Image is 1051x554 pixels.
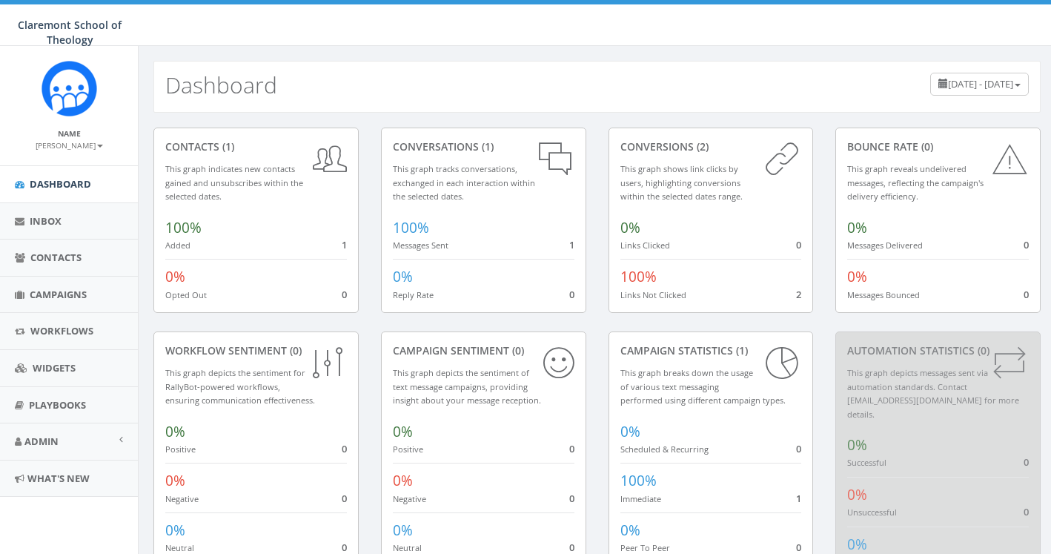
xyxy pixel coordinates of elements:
[620,367,786,406] small: This graph breaks down the usage of various text messaging performed using different campaign types.
[393,139,574,154] div: conversations
[393,163,535,202] small: This graph tracks conversations, exchanged in each interaction within the selected dates.
[393,343,574,358] div: Campaign Sentiment
[847,289,920,300] small: Messages Bounced
[165,367,315,406] small: This graph depicts the sentiment for RallyBot-powered workflows, ensuring communication effective...
[620,493,661,504] small: Immediate
[30,177,91,191] span: Dashboard
[393,542,422,553] small: Neutral
[569,238,574,251] span: 1
[620,139,802,154] div: conversions
[796,288,801,301] span: 2
[569,442,574,455] span: 0
[620,521,640,540] span: 0%
[342,288,347,301] span: 0
[847,218,867,237] span: 0%
[36,140,103,151] small: [PERSON_NAME]
[1024,288,1029,301] span: 0
[569,541,574,554] span: 0
[165,493,199,504] small: Negative
[165,289,207,300] small: Opted Out
[733,343,748,357] span: (1)
[918,139,933,154] span: (0)
[847,240,923,251] small: Messages Delivered
[393,240,448,251] small: Messages Sent
[165,422,185,441] span: 0%
[847,535,867,554] span: 0%
[27,472,90,485] span: What's New
[393,521,413,540] span: 0%
[165,73,277,97] h2: Dashboard
[165,471,185,490] span: 0%
[847,367,1019,420] small: This graph depicts messages sent via automation standards. Contact [EMAIL_ADDRESS][DOMAIN_NAME] f...
[620,422,640,441] span: 0%
[620,289,686,300] small: Links Not Clicked
[796,492,801,505] span: 1
[165,240,190,251] small: Added
[165,218,202,237] span: 100%
[342,541,347,554] span: 0
[796,238,801,251] span: 0
[287,343,302,357] span: (0)
[620,343,802,358] div: Campaign Statistics
[342,238,347,251] span: 1
[694,139,709,154] span: (2)
[620,267,657,286] span: 100%
[620,443,709,455] small: Scheduled & Recurring
[165,267,185,286] span: 0%
[219,139,234,154] span: (1)
[342,442,347,455] span: 0
[975,343,989,357] span: (0)
[165,163,303,202] small: This graph indicates new contacts gained and unsubscribes within the selected dates.
[393,443,423,455] small: Positive
[948,77,1013,90] span: [DATE] - [DATE]
[165,343,347,358] div: Workflow Sentiment
[847,163,984,202] small: This graph reveals undelivered messages, reflecting the campaign's delivery efficiency.
[393,267,413,286] span: 0%
[18,18,122,47] span: Claremont School of Theology
[36,138,103,151] a: [PERSON_NAME]
[30,214,62,228] span: Inbox
[33,361,76,375] span: Widgets
[342,492,347,505] span: 0
[796,442,801,455] span: 0
[1024,505,1029,518] span: 0
[24,435,59,448] span: Admin
[796,541,801,554] span: 0
[847,139,1029,154] div: Bounce Rate
[620,240,670,251] small: Links Clicked
[847,343,1029,358] div: Automation Statistics
[620,542,670,553] small: Peer To Peer
[479,139,494,154] span: (1)
[393,289,434,300] small: Reply Rate
[620,163,743,202] small: This graph shows link clicks by users, highlighting conversions within the selected dates range.
[165,542,194,553] small: Neutral
[393,471,413,490] span: 0%
[569,492,574,505] span: 0
[165,443,196,455] small: Positive
[393,422,413,441] span: 0%
[30,288,87,301] span: Campaigns
[1024,455,1029,469] span: 0
[58,128,81,139] small: Name
[30,324,93,337] span: Workflows
[393,218,429,237] span: 100%
[847,435,867,455] span: 0%
[393,367,541,406] small: This graph depicts the sentiment of text message campaigns, providing insight about your message ...
[847,485,867,504] span: 0%
[165,139,347,154] div: contacts
[165,521,185,540] span: 0%
[847,457,886,468] small: Successful
[29,398,86,412] span: Playbooks
[620,471,657,490] span: 100%
[569,288,574,301] span: 0
[30,251,82,264] span: Contacts
[393,493,426,504] small: Negative
[847,507,897,518] small: Unsuccessful
[620,218,640,237] span: 0%
[1024,238,1029,251] span: 0
[42,61,97,116] img: Rally_Corp_Icon.png
[847,267,867,286] span: 0%
[509,343,524,357] span: (0)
